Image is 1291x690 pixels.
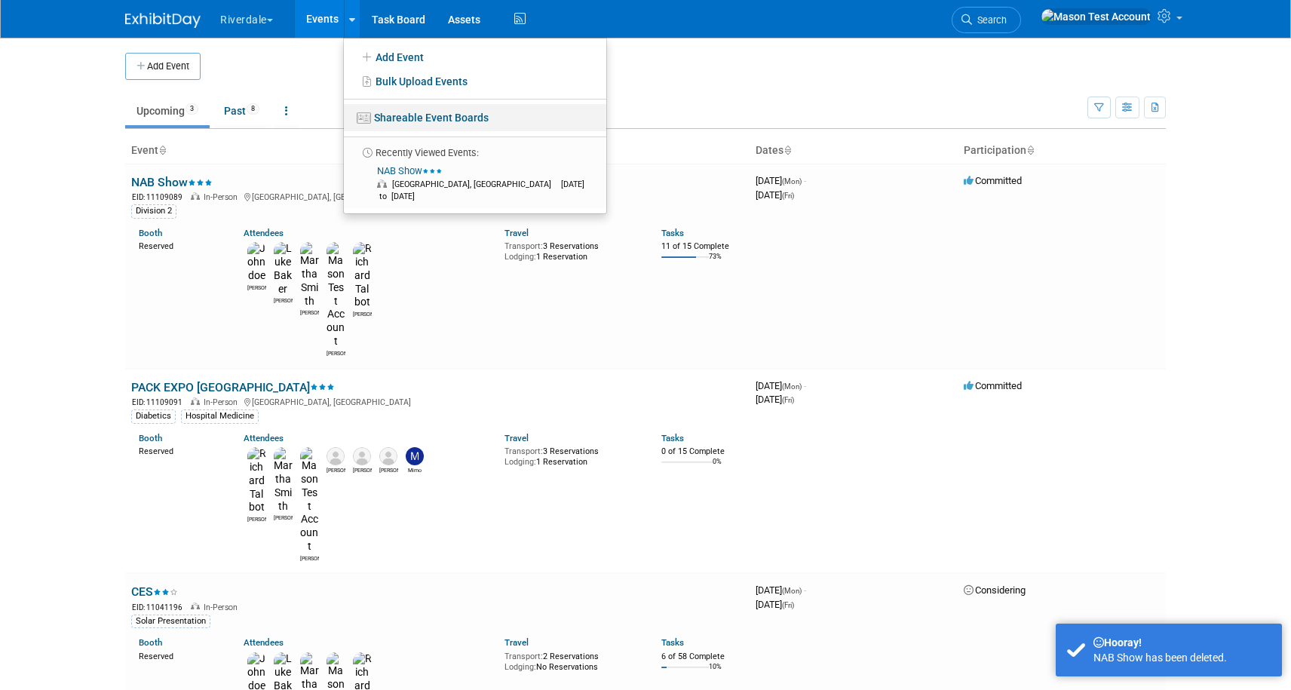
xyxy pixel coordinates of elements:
[274,513,293,522] div: Martha Smith
[131,380,335,394] a: PACK EXPO [GEOGRAPHIC_DATA]
[504,649,639,672] div: 2 Reservations No Reservations
[244,637,284,648] a: Attendees
[139,649,221,662] div: Reserved
[353,242,372,309] img: Richard Talbot
[756,189,794,201] span: [DATE]
[139,443,221,457] div: Reserved
[782,177,802,186] span: (Mon)
[756,599,794,610] span: [DATE]
[504,252,536,262] span: Lodging:
[327,242,345,348] img: Mason Test Account
[327,348,345,357] div: Mason Test Account
[357,112,371,124] img: seventboard-3.png
[247,514,266,523] div: Richard Talbot
[353,309,372,318] div: Richard Talbot
[274,296,293,305] div: Luke Baker
[782,396,794,404] span: (Fri)
[344,104,606,131] a: Shareable Event Boards
[131,190,744,203] div: [GEOGRAPHIC_DATA], [GEOGRAPHIC_DATA]
[244,228,284,238] a: Attendees
[504,238,639,262] div: 3 Reservations 1 Reservation
[191,397,200,405] img: In-Person Event
[125,13,201,28] img: ExhibitDay
[132,398,189,406] span: EID: 11109091
[379,465,398,474] div: Jim Coleman
[377,179,584,201] span: [DATE] to [DATE]
[247,242,266,282] img: John doe
[274,242,293,296] img: Luke Baker
[327,465,345,474] div: Naomi Lapaglia
[661,433,684,443] a: Tasks
[661,446,744,457] div: 0 of 15 Complete
[756,584,806,596] span: [DATE]
[782,192,794,200] span: (Fri)
[131,175,213,189] a: NAB Show
[131,204,176,218] div: Division 2
[379,447,397,465] img: Jim Coleman
[661,652,744,662] div: 6 of 58 Complete
[204,192,242,202] span: In-Person
[186,103,198,115] span: 3
[1041,8,1151,25] img: Mason Test Account
[181,409,259,423] div: Hospital Medicine
[158,144,166,156] a: Sort by Event Name
[191,192,200,200] img: In-Person Event
[125,53,201,80] button: Add Event
[132,603,189,612] span: EID: 11041196
[709,663,722,683] td: 10%
[327,447,345,465] img: Naomi Lapaglia
[504,652,543,661] span: Transport:
[392,179,559,189] span: [GEOGRAPHIC_DATA], [GEOGRAPHIC_DATA]
[504,457,536,467] span: Lodging:
[504,433,529,443] a: Travel
[783,144,791,156] a: Sort by Start Date
[504,228,529,238] a: Travel
[709,253,722,273] td: 73%
[750,138,958,164] th: Dates
[504,443,639,467] div: 3 Reservations 1 Reservation
[125,138,750,164] th: Event
[952,7,1021,33] a: Search
[756,380,806,391] span: [DATE]
[191,603,200,610] img: In-Person Event
[300,308,319,317] div: Martha Smith
[406,447,424,465] img: Mimo Misom
[274,447,293,513] img: Martha Smith
[132,193,189,201] span: EID: 11109089
[247,103,259,115] span: 8
[131,395,744,408] div: [GEOGRAPHIC_DATA], [GEOGRAPHIC_DATA]
[131,409,176,423] div: Diabetics
[131,584,178,599] a: CES
[348,160,600,208] a: NAB Show [GEOGRAPHIC_DATA], [GEOGRAPHIC_DATA] [DATE] to [DATE]
[504,637,529,648] a: Travel
[213,97,271,125] a: Past8
[139,228,162,238] a: Booth
[344,44,606,69] a: Add Event
[353,465,372,474] div: Joe Smith
[344,69,606,94] a: Bulk Upload Events
[804,175,806,186] span: -
[782,601,794,609] span: (Fri)
[661,241,744,252] div: 11 of 15 Complete
[300,242,319,308] img: Martha Smith
[1093,650,1271,665] div: NAB Show has been deleted.
[353,447,371,465] img: Joe Smith
[131,615,210,628] div: Solar Presentation
[756,394,794,405] span: [DATE]
[139,238,221,252] div: Reserved
[804,584,806,596] span: -
[713,458,722,478] td: 0%
[344,136,606,160] li: Recently Viewed Events:
[247,283,266,292] div: John doe
[964,584,1026,596] span: Considering
[300,447,319,553] img: Mason Test Account
[964,380,1022,391] span: Committed
[958,138,1166,164] th: Participation
[504,241,543,251] span: Transport:
[1093,635,1271,650] div: Hooray!
[300,554,319,563] div: Mason Test Account
[964,175,1022,186] span: Committed
[139,637,162,648] a: Booth
[244,433,284,443] a: Attendees
[804,380,806,391] span: -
